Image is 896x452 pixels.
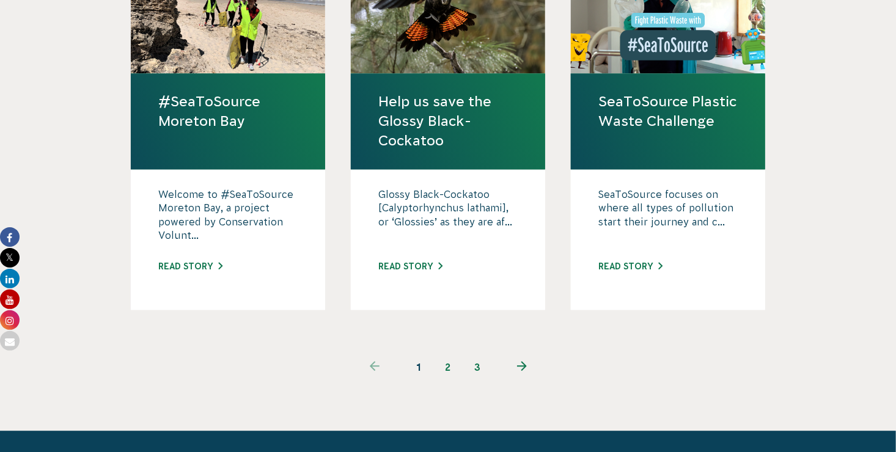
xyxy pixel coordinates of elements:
[378,188,518,249] p: Glossy Black-Cockatoo [Calyptorhynchus lathami], or ‘Glossies’ as they are af...
[598,188,738,249] p: SeaToSource focuses on where all types of pollution start their journey and c...
[598,92,738,131] a: SeaToSource Plastic Waste Challenge
[158,188,298,249] p: Welcome to #SeaToSource Moreton Bay, a project powered by Conservation Volunt...
[492,352,551,382] a: Next page
[378,92,518,151] a: Help us save the Glossy Black-Cockatoo
[345,352,551,382] ul: Pagination
[433,352,463,382] a: 2
[158,261,222,271] a: Read story
[158,92,298,131] a: #SeaToSource Moreton Bay
[378,261,442,271] a: Read story
[404,352,433,382] span: 1
[598,261,663,271] a: Read story
[463,352,492,382] a: 3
